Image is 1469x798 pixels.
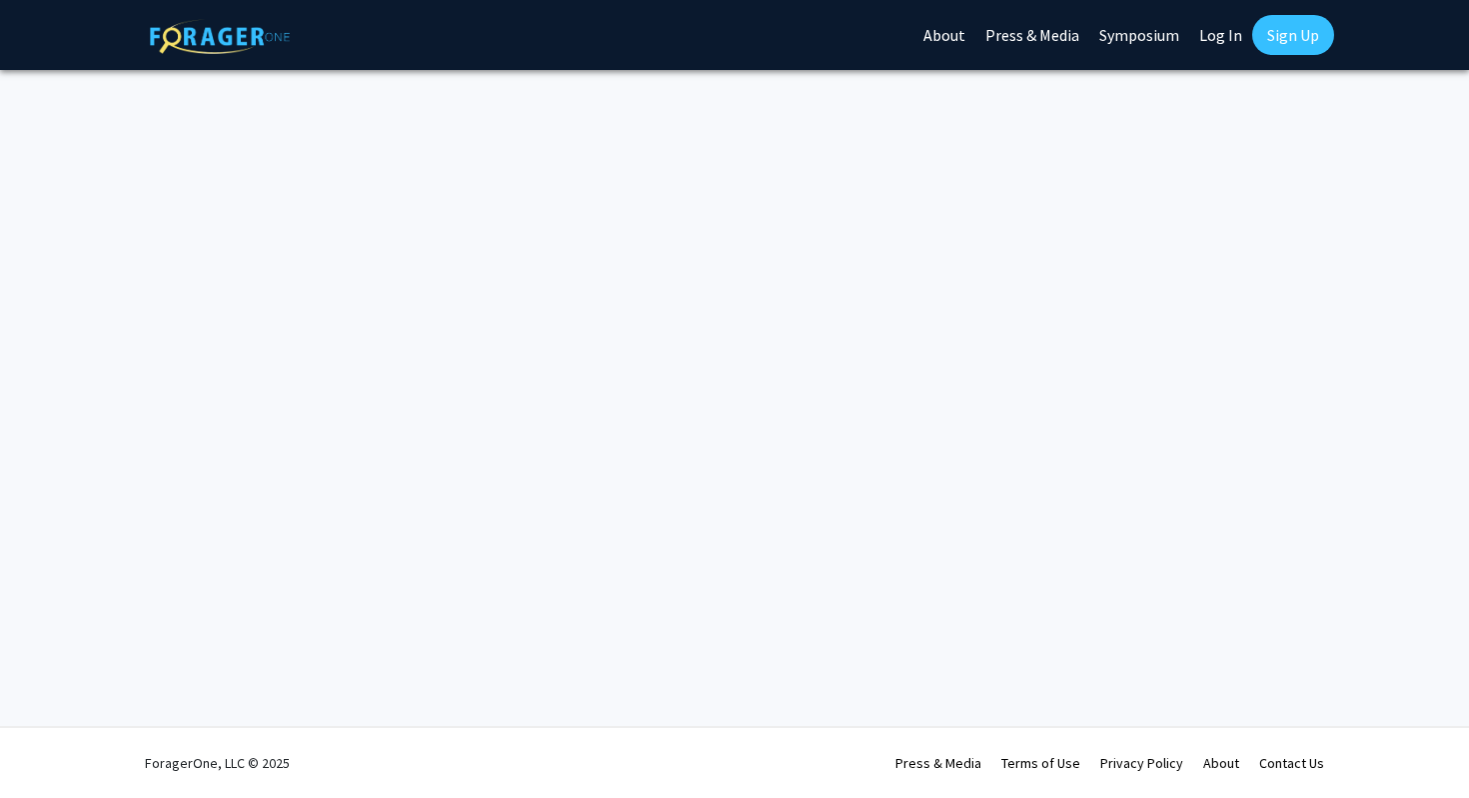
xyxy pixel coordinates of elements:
a: Press & Media [895,754,981,772]
div: ForagerOne, LLC © 2025 [145,728,290,798]
a: Privacy Policy [1100,754,1183,772]
a: Contact Us [1259,754,1324,772]
a: Terms of Use [1001,754,1080,772]
a: Sign Up [1252,15,1334,55]
img: ForagerOne Logo [150,19,290,54]
a: About [1203,754,1239,772]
